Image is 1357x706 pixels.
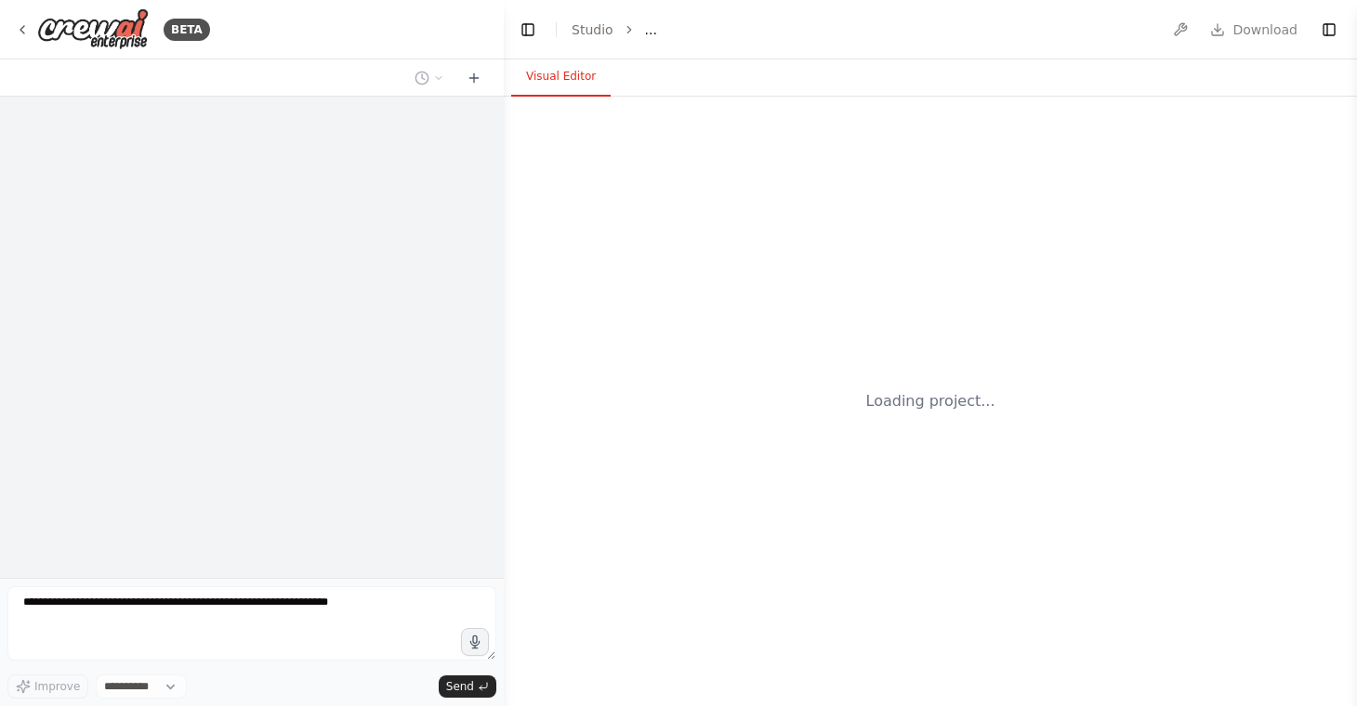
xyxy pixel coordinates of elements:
[7,674,88,699] button: Improve
[439,675,496,698] button: Send
[34,679,80,694] span: Improve
[459,67,489,89] button: Start a new chat
[515,17,541,43] button: Hide left sidebar
[37,8,149,50] img: Logo
[446,679,474,694] span: Send
[511,58,611,97] button: Visual Editor
[407,67,452,89] button: Switch to previous chat
[1316,17,1342,43] button: Show right sidebar
[572,20,657,39] nav: breadcrumb
[572,22,613,37] a: Studio
[164,19,210,41] div: BETA
[461,628,489,656] button: Click to speak your automation idea
[866,390,995,412] div: Loading project...
[645,20,657,39] span: ...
